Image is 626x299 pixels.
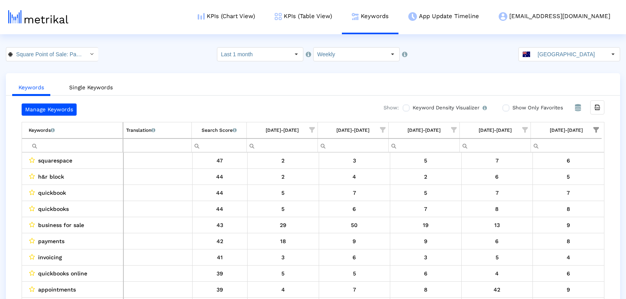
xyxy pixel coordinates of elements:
div: 8/30/25 [464,236,530,246]
div: 9/6/25 [536,220,601,230]
td: Column 08/31/25-09/06/25 [531,122,602,138]
td: Column 08/10/25-08/16/25 [318,122,389,138]
span: appointments [38,284,76,295]
span: Show filter options for column '08/03/25-08/09/25' [309,127,315,133]
div: 8/30/25 [464,284,530,295]
span: payments [38,236,64,246]
td: Column 08/03/25-08/09/25 [246,122,318,138]
td: Filter cell [123,138,192,152]
div: 9/6/25 [536,284,601,295]
div: [DATE]-[DATE] [336,125,369,135]
td: Filter cell [389,138,460,152]
img: kpi-table-menu-icon.png [275,13,282,20]
div: 42 [195,236,244,246]
div: 8/23/25 [393,188,458,198]
div: 8/16/25 [322,155,387,166]
div: 9/6/25 [536,204,601,214]
td: Filter cell [459,138,531,152]
div: 39 [195,284,244,295]
div: 8/30/25 [464,204,530,214]
a: Manage Keywords [22,103,77,116]
div: Select [386,48,399,61]
div: 8/16/25 [322,252,387,262]
div: 8/30/25 [464,220,530,230]
span: Show filter options for column '08/17/25-08/23/25' [451,127,457,133]
span: business for sale [38,220,84,230]
div: 8/16/25 [322,268,387,279]
div: Select [85,48,98,61]
a: Single Keywords [63,80,119,95]
div: Show: [376,103,399,116]
div: 47 [195,155,244,166]
div: Export all data [590,100,604,114]
span: quickbooks online [38,268,87,279]
div: 8/23/25 [393,204,458,214]
div: 8/9/25 [250,188,316,198]
div: 8/9/25 [250,204,316,214]
div: 44 [195,172,244,182]
span: Show filter options for column '08/24/25-08/30/25' [522,127,528,133]
div: 8/30/25 [464,188,530,198]
td: Column Search Score [191,122,246,138]
div: Translation [126,125,155,135]
div: 8/23/25 [393,284,458,295]
div: 44 [195,204,244,214]
div: 8/23/25 [393,252,458,262]
div: 8/23/25 [393,268,458,279]
div: Search Score [202,125,237,135]
input: Filter cell [460,139,531,152]
span: h&r block [38,172,64,182]
td: Filter cell [246,138,318,152]
div: 8/9/25 [250,220,316,230]
div: 8/16/25 [322,220,387,230]
div: 8/30/25 [464,172,530,182]
div: 8/9/25 [250,268,316,279]
span: quickbook [38,188,66,198]
div: [DATE]-[DATE] [266,125,299,135]
div: 8/30/25 [464,252,530,262]
input: Filter cell [318,139,389,152]
input: Filter cell [247,139,318,152]
div: 39 [195,268,244,279]
td: Column Keyword [22,122,123,138]
span: invoicing [38,252,62,262]
div: 9/6/25 [536,236,601,246]
span: quickbooks [38,204,69,214]
div: 8/9/25 [250,172,316,182]
span: squarespace [38,155,72,166]
td: Column 08/24/25-08/30/25 [459,122,531,138]
span: Show filter options for column '08/31/25-09/06/25' [593,127,599,133]
div: 8/9/25 [250,155,316,166]
img: metrical-logo-light.png [8,10,68,24]
div: 8/9/25 [250,236,316,246]
div: 9/6/25 [536,155,601,166]
a: Keywords [12,80,50,96]
img: app-update-menu-icon.png [408,12,417,21]
div: 8/16/25 [322,284,387,295]
label: Show Only Favorites [510,103,563,112]
div: Keywords [29,125,55,135]
div: 8/23/25 [393,155,458,166]
div: 9/6/25 [536,172,601,182]
div: 44 [195,188,244,198]
td: Filter cell [531,138,602,152]
div: 8/16/25 [322,236,387,246]
input: Filter cell [29,139,123,152]
td: Filter cell [191,138,246,152]
div: 8/23/25 [393,172,458,182]
div: 8/30/25 [464,155,530,166]
td: Column Translation [123,122,192,138]
div: 8/9/25 [250,284,316,295]
div: Select [290,48,303,61]
div: 41 [195,252,244,262]
input: Filter cell [192,139,246,152]
td: Column 08/17/25-08/23/25 [389,122,460,138]
div: 8/16/25 [322,172,387,182]
input: Filter cell [123,139,191,152]
div: 8/16/25 [322,204,387,214]
img: my-account-menu-icon.png [499,12,507,21]
div: 9/6/25 [536,268,601,279]
div: [DATE]-[DATE] [479,125,512,135]
div: 8/9/25 [250,252,316,262]
div: [DATE]-[DATE] [408,125,441,135]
